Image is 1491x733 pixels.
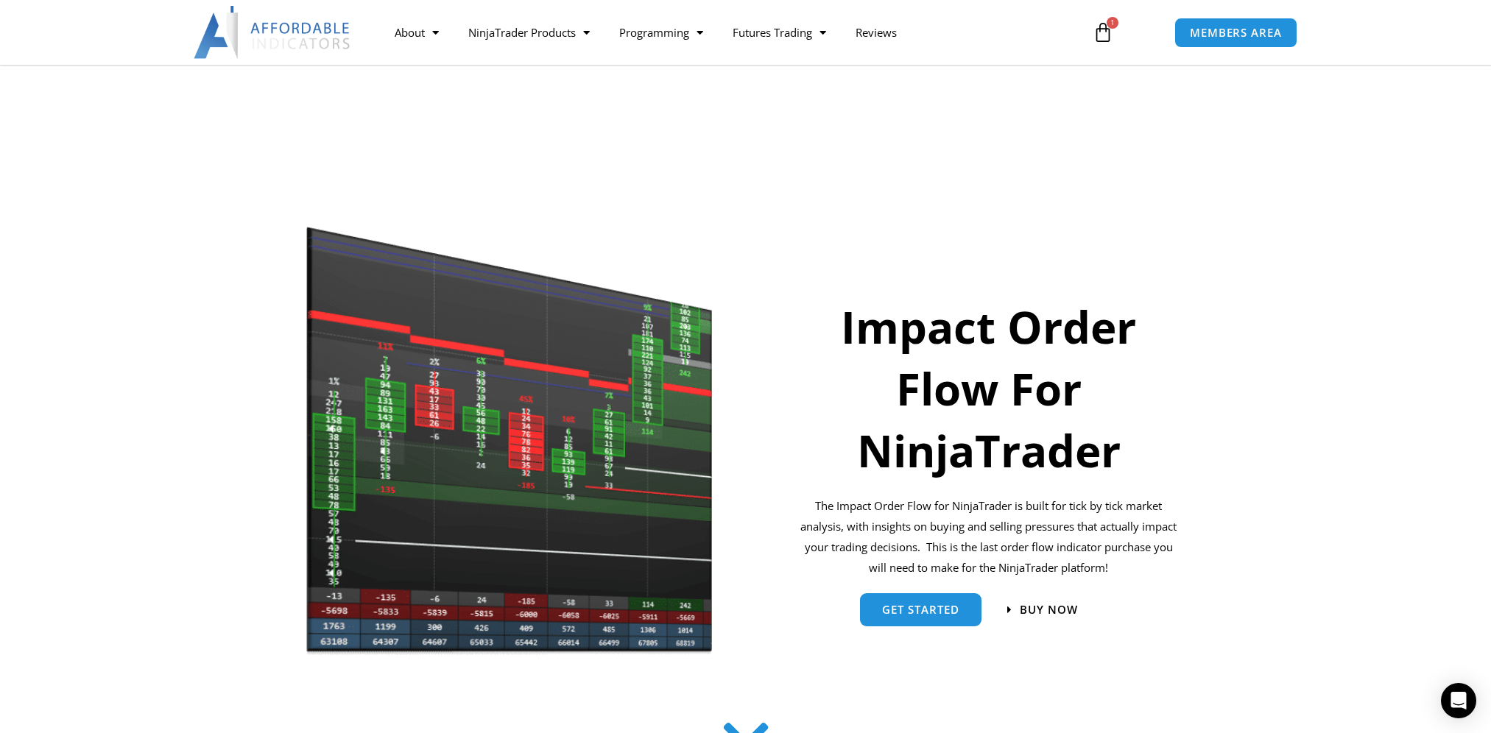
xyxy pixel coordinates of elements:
span: Buy now [1020,604,1078,615]
a: 1 [1071,11,1135,54]
a: About [380,15,454,49]
span: 1 [1107,17,1118,29]
a: Buy now [1007,604,1078,615]
nav: Menu [380,15,1075,49]
a: Programming [604,15,718,49]
h1: Impact Order Flow For NinjaTrader [798,296,1180,481]
div: Open Intercom Messenger [1441,683,1476,718]
span: get started [882,604,959,615]
a: Reviews [841,15,912,49]
img: LogoAI | Affordable Indicators – NinjaTrader [194,6,352,59]
a: MEMBERS AREA [1174,18,1297,48]
img: Orderflow | Affordable Indicators – NinjaTrader [306,223,714,659]
p: The Impact Order Flow for NinjaTrader is built for tick by tick market analysis, with insights on... [798,496,1180,578]
a: Futures Trading [718,15,841,49]
span: MEMBERS AREA [1190,27,1282,38]
a: get started [860,593,981,626]
a: NinjaTrader Products [454,15,604,49]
